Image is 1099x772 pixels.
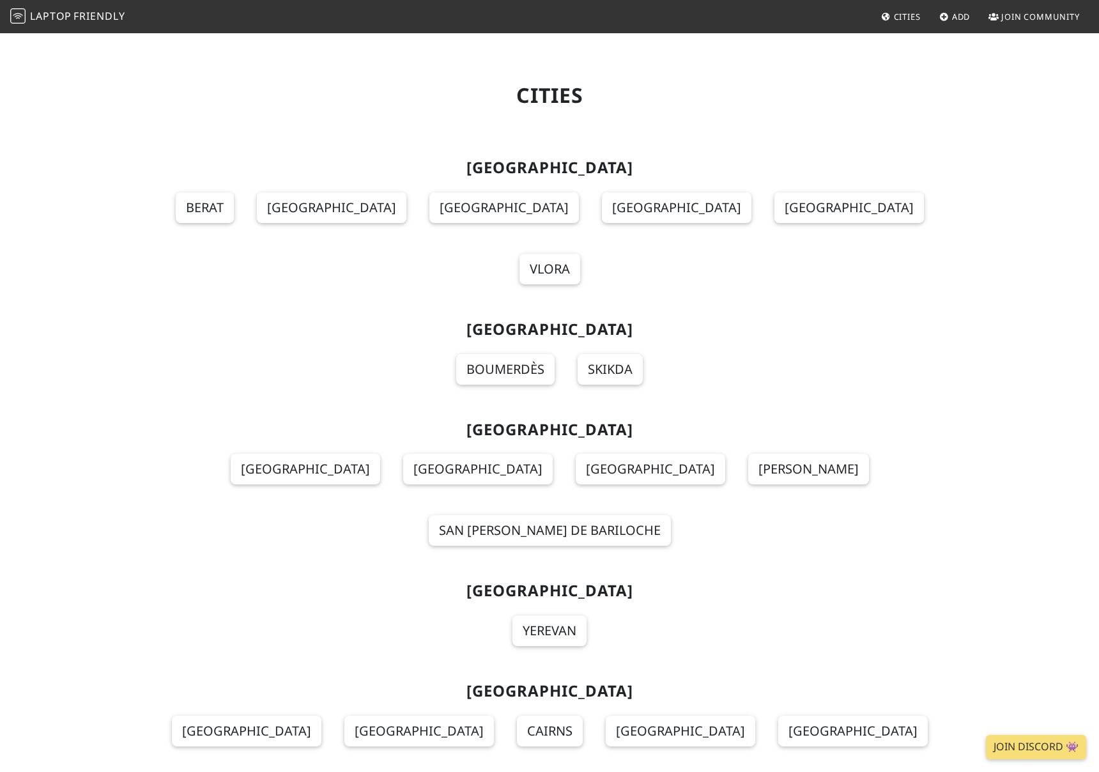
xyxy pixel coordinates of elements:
[456,354,555,385] a: Boumerdès
[934,5,976,28] a: Add
[135,682,964,700] h2: [GEOGRAPHIC_DATA]
[176,192,234,223] a: Berat
[778,716,928,746] a: [GEOGRAPHIC_DATA]
[135,158,964,177] h2: [GEOGRAPHIC_DATA]
[10,6,125,28] a: LaptopFriendly LaptopFriendly
[748,454,869,484] a: [PERSON_NAME]
[30,9,72,23] span: Laptop
[519,254,580,284] a: Vlora
[257,192,406,223] a: [GEOGRAPHIC_DATA]
[876,5,926,28] a: Cities
[73,9,125,23] span: Friendly
[135,582,964,600] h2: [GEOGRAPHIC_DATA]
[512,615,587,646] a: Yerevan
[983,5,1085,28] a: Join Community
[774,192,924,223] a: [GEOGRAPHIC_DATA]
[10,8,26,24] img: LaptopFriendly
[135,83,964,107] h1: Cities
[952,11,971,22] span: Add
[576,454,725,484] a: [GEOGRAPHIC_DATA]
[135,421,964,439] h2: [GEOGRAPHIC_DATA]
[602,192,751,223] a: [GEOGRAPHIC_DATA]
[429,515,671,546] a: San [PERSON_NAME] de Bariloche
[231,454,380,484] a: [GEOGRAPHIC_DATA]
[1001,11,1080,22] span: Join Community
[606,716,755,746] a: [GEOGRAPHIC_DATA]
[894,11,921,22] span: Cities
[517,716,583,746] a: Cairns
[172,716,321,746] a: [GEOGRAPHIC_DATA]
[578,354,643,385] a: Skikda
[344,716,494,746] a: [GEOGRAPHIC_DATA]
[403,454,553,484] a: [GEOGRAPHIC_DATA]
[986,735,1086,759] a: Join Discord 👾
[135,320,964,339] h2: [GEOGRAPHIC_DATA]
[429,192,579,223] a: [GEOGRAPHIC_DATA]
